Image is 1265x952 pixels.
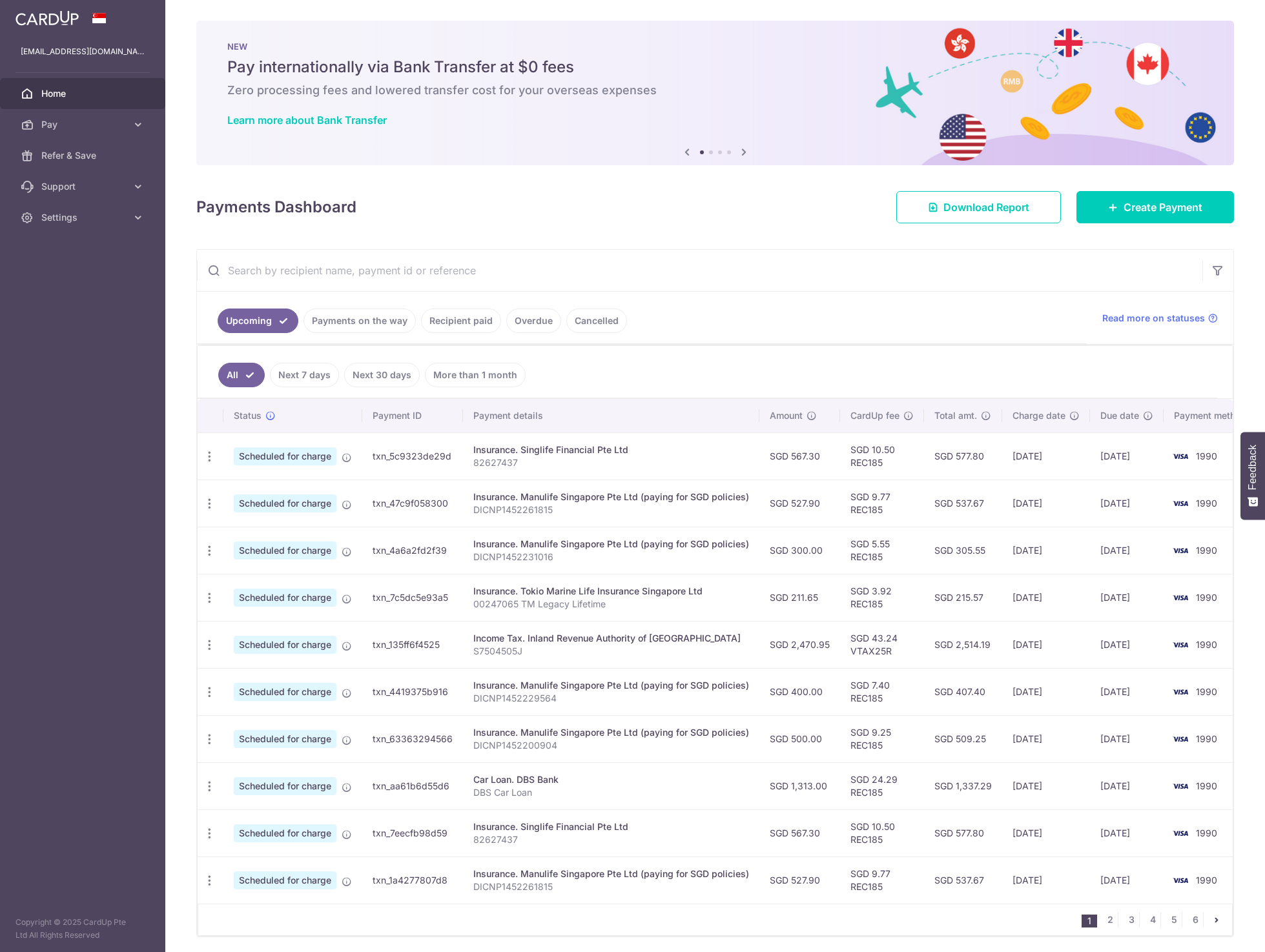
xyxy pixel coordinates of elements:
[234,636,336,654] span: Scheduled for charge
[566,309,627,333] a: Cancelled
[270,363,339,387] a: Next 7 days
[1002,480,1090,527] td: [DATE]
[1124,199,1202,215] span: Create Payment
[425,363,526,387] a: More than 1 month
[840,668,924,715] td: SGD 7.40 REC185
[234,777,336,795] span: Scheduled for charge
[759,527,840,574] td: SGD 300.00
[1013,409,1065,422] span: Charge date
[41,87,127,100] span: Home
[234,542,336,560] span: Scheduled for charge
[1167,543,1193,558] img: Bank Card
[1167,496,1193,511] img: Bank Card
[759,856,840,904] td: SGD 527.90
[1196,545,1217,556] span: 1990
[1076,191,1234,223] a: Create Payment
[759,432,840,480] td: SGD 567.30
[473,739,749,752] p: DICNP1452200904
[473,726,749,739] div: Insurance. Manulife Singapore Pte Ltd (paying for SGD policies)
[1102,312,1218,325] a: Read more on statuses
[506,309,561,333] a: Overdue
[218,363,265,387] a: All
[362,809,463,856] td: txn_7eecfb98d59
[227,41,1203,52] p: NEW
[1167,449,1193,464] img: Bank Card
[896,191,1061,223] a: Download Report
[1002,762,1090,809] td: [DATE]
[473,456,749,469] p: 82627437
[1090,715,1164,762] td: [DATE]
[41,118,127,131] span: Pay
[759,715,840,762] td: SGD 500.00
[473,773,749,786] div: Car Loan. DBS Bank
[1090,432,1164,480] td: [DATE]
[234,871,336,889] span: Scheduled for charge
[840,809,924,856] td: SGD 10.50 REC185
[1167,731,1193,747] img: Bank Card
[1240,432,1265,520] button: Feedback - Show survey
[1196,686,1217,697] span: 1990
[473,880,749,893] p: DICNP1452261815
[473,551,749,563] p: DICNP1452231016
[1196,592,1217,603] span: 1990
[234,409,262,422] span: Status
[1082,915,1097,927] li: 1
[1082,904,1232,935] nav: pager
[234,730,336,748] span: Scheduled for charge
[41,180,127,193] span: Support
[1167,684,1193,700] img: Bank Card
[840,527,924,574] td: SGD 5.55 REC185
[344,363,420,387] a: Next 30 days
[840,432,924,480] td: SGD 10.50 REC185
[1164,399,1262,432] th: Payment method
[850,409,900,422] span: CardUp fee
[473,867,749,880] div: Insurance. Manulife Singapore Pte Ltd (paying for SGD policies)
[924,856,1002,904] td: SGD 537.67
[1196,827,1217,838] span: 1990
[1196,875,1217,886] span: 1990
[362,668,463,715] td: txn_4419375b916
[759,668,840,715] td: SGD 400.00
[1002,574,1090,621] td: [DATE]
[759,809,840,856] td: SGD 567.30
[924,715,1002,762] td: SGD 509.25
[1090,480,1164,527] td: [DATE]
[924,574,1002,621] td: SGD 215.57
[362,574,463,621] td: txn_7c5dc5e93a5
[473,692,749,705] p: DICNP1452229564
[473,443,749,456] div: Insurance. Singlife Financial Pte Ltd
[1145,912,1160,927] a: 4
[1100,409,1139,422] span: Due date
[759,480,840,527] td: SGD 527.90
[1002,527,1090,574] td: [DATE]
[840,574,924,621] td: SGD 3.92 REC185
[234,447,336,465] span: Scheduled for charge
[473,820,749,833] div: Insurance. Singlife Financial Pte Ltd
[1002,432,1090,480] td: [DATE]
[227,83,1203,98] h6: Zero processing fees and lowered transfer cost for your overseas expenses
[1090,856,1164,904] td: [DATE]
[1167,590,1193,605] img: Bank Card
[473,491,749,503] div: Insurance. Manulife Singapore Pte Ltd (paying for SGD policies)
[840,715,924,762] td: SGD 9.25 REC185
[934,409,977,422] span: Total amt.
[1002,715,1090,762] td: [DATE]
[41,211,127,224] span: Settings
[1090,527,1164,574] td: [DATE]
[1166,912,1182,927] a: 5
[1002,856,1090,904] td: [DATE]
[1090,668,1164,715] td: [DATE]
[473,679,749,692] div: Insurance. Manulife Singapore Pte Ltd (paying for SGD policies)
[362,432,463,480] td: txn_5c9323de29d
[227,57,1203,77] h5: Pay internationally via Bank Transfer at $0 fees
[943,199,1029,215] span: Download Report
[234,589,336,607] span: Scheduled for charge
[362,480,463,527] td: txn_47c9f058300
[924,809,1002,856] td: SGD 577.80
[924,527,1002,574] td: SGD 305.55
[759,574,840,621] td: SGD 211.65
[1247,445,1259,490] span: Feedback
[1188,912,1203,927] a: 6
[1124,912,1139,927] a: 3
[840,762,924,809] td: SGD 24.29 REC185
